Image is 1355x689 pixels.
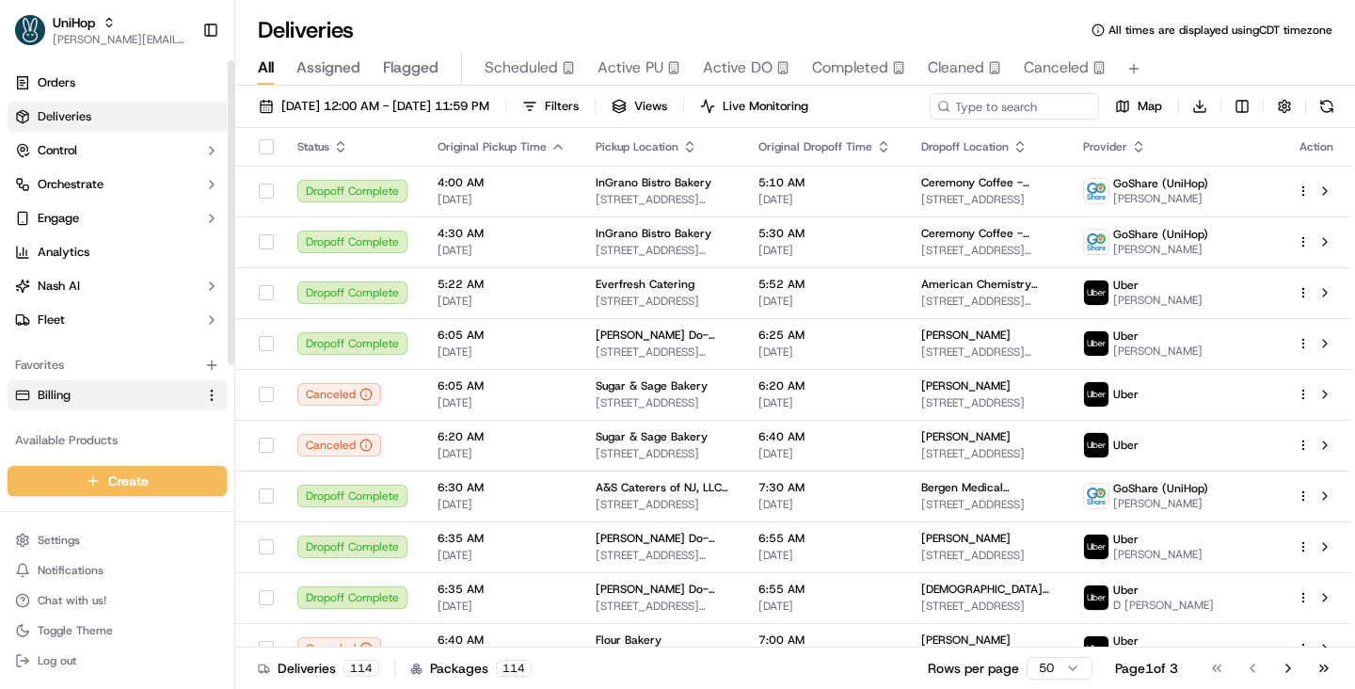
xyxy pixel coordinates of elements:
[596,548,728,563] span: [STREET_ADDRESS][PERSON_NAME]
[8,527,227,553] button: Settings
[930,93,1099,120] input: Type to search
[1083,139,1127,154] span: Provider
[133,318,228,333] a: Powered byPylon
[343,660,379,677] div: 114
[596,192,728,207] span: [STREET_ADDRESS][PERSON_NAME]
[250,93,498,120] button: [DATE] 12:00 AM - [DATE] 11:59 PM
[8,237,227,267] a: Analytics
[758,599,891,614] span: [DATE]
[921,582,1053,597] span: [DEMOGRAPHIC_DATA][PERSON_NAME]
[438,277,566,292] span: 5:22 AM
[758,395,891,410] span: [DATE]
[38,533,80,548] span: Settings
[596,582,728,597] span: [PERSON_NAME] Do-Nuts - [PERSON_NAME][GEOGRAPHIC_DATA]
[1115,659,1178,678] div: Page 1 of 3
[1084,331,1108,356] img: uber-new-logo.jpeg
[485,56,558,79] span: Scheduled
[38,176,104,193] span: Orchestrate
[1138,98,1162,115] span: Map
[928,56,984,79] span: Cleaned
[296,56,360,79] span: Assigned
[1108,23,1332,38] span: All times are displayed using CDT timezone
[8,425,227,456] div: Available Products
[297,637,381,660] button: Canceled
[758,175,891,190] span: 5:10 AM
[438,548,566,563] span: [DATE]
[8,617,227,644] button: Toggle Theme
[38,563,104,578] span: Notifications
[1084,382,1108,407] img: uber-new-logo.jpeg
[928,659,1019,678] p: Rows per page
[8,271,227,301] button: Nash AI
[758,277,891,292] span: 5:52 AM
[921,531,1011,546] span: [PERSON_NAME]
[812,56,888,79] span: Completed
[281,98,489,115] span: [DATE] 12:00 AM - [DATE] 11:59 PM
[921,226,1053,241] span: Ceremony Coffee - UniHop
[1084,636,1108,661] img: uber-new-logo.jpeg
[438,480,566,495] span: 6:30 AM
[596,429,708,444] span: Sugar & Sage Bakery
[596,226,711,241] span: InGrano Bistro Bakery
[598,56,663,79] span: Active PU
[53,32,187,47] button: [PERSON_NAME][EMAIL_ADDRESS][DOMAIN_NAME]
[38,312,65,328] span: Fleet
[1084,280,1108,305] img: uber-new-logo.jpeg
[1113,598,1214,613] span: D [PERSON_NAME]
[921,192,1053,207] span: [STREET_ADDRESS]
[1113,227,1208,242] span: GoShare (UniHop)
[921,328,1011,343] span: [PERSON_NAME]
[1113,387,1139,402] span: Uber
[159,275,174,290] div: 💻
[596,633,662,648] span: Flour Bakery
[758,378,891,393] span: 6:20 AM
[383,56,438,79] span: Flagged
[438,429,566,444] span: 6:20 AM
[921,344,1053,360] span: [STREET_ADDRESS][US_STATE]
[438,175,566,190] span: 4:00 AM
[596,497,728,512] span: [STREET_ADDRESS]
[15,387,197,404] a: Billing
[723,98,808,115] span: Live Monitoring
[921,243,1053,258] span: [STREET_ADDRESS][US_STATE]
[38,210,79,227] span: Engage
[8,169,227,200] button: Orchestrate
[758,344,891,360] span: [DATE]
[438,599,566,614] span: [DATE]
[1113,328,1139,344] span: Uber
[1113,278,1139,293] span: Uber
[438,328,566,343] span: 6:05 AM
[758,429,891,444] span: 6:40 AM
[258,56,274,79] span: All
[53,13,95,32] button: UniHop
[38,593,106,608] span: Chat with us!
[8,8,195,53] button: UniHopUniHop[PERSON_NAME][EMAIL_ADDRESS][DOMAIN_NAME]
[8,136,227,166] button: Control
[8,350,227,380] div: Favorites
[596,344,728,360] span: [STREET_ADDRESS][PERSON_NAME]
[38,273,144,292] span: Knowledge Base
[1113,547,1203,562] span: [PERSON_NAME]
[49,121,339,141] input: Got a question? Start typing here...
[758,497,891,512] span: [DATE]
[758,633,891,648] span: 7:00 AM
[596,395,728,410] span: [STREET_ADDRESS]
[178,273,302,292] span: API Documentation
[187,319,228,333] span: Pylon
[1113,242,1208,257] span: [PERSON_NAME]
[603,93,676,120] button: Views
[1084,585,1108,610] img: uber-new-logo.jpeg
[921,446,1053,461] span: [STREET_ADDRESS]
[438,497,566,512] span: [DATE]
[438,446,566,461] span: [DATE]
[258,659,379,678] div: Deliveries
[703,56,773,79] span: Active DO
[596,446,728,461] span: [STREET_ADDRESS]
[8,587,227,614] button: Chat with us!
[1113,438,1139,453] span: Uber
[438,378,566,393] span: 6:05 AM
[438,243,566,258] span: [DATE]
[758,480,891,495] span: 7:30 AM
